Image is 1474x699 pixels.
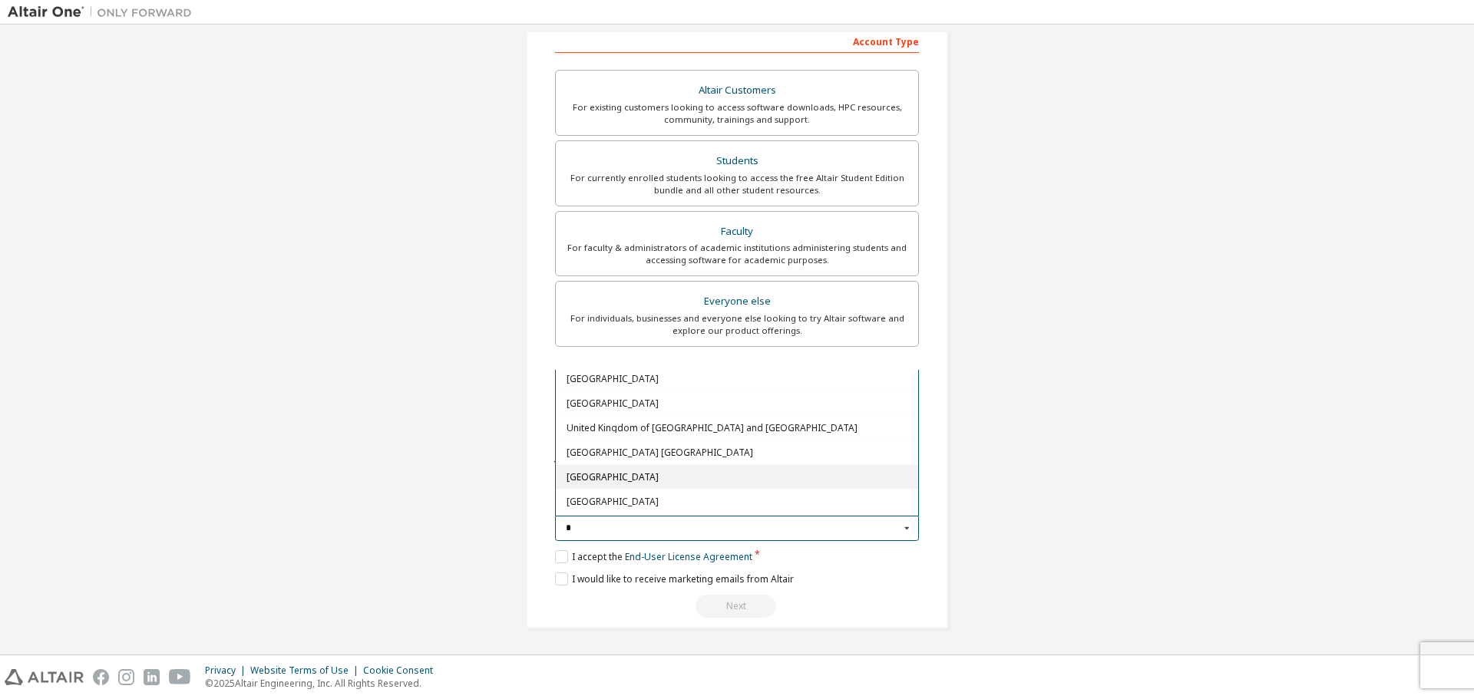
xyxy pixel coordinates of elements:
div: Everyone else [565,291,909,312]
label: I would like to receive marketing emails from Altair [555,572,794,585]
div: Website Terms of Use [250,664,363,677]
label: I accept the [555,550,752,563]
div: Faculty [565,221,909,242]
img: facebook.svg [93,669,109,685]
div: Account Type [555,28,919,53]
span: [GEOGRAPHIC_DATA] [GEOGRAPHIC_DATA] [567,448,908,457]
span: [GEOGRAPHIC_DATA] [567,497,908,506]
div: Cookie Consent [363,664,442,677]
div: For currently enrolled students looking to access the free Altair Student Edition bundle and all ... [565,172,909,196]
div: For faculty & administrators of academic institutions administering students and accessing softwa... [565,242,909,266]
a: End-User License Agreement [625,550,752,563]
div: Privacy [205,664,250,677]
div: For individuals, businesses and everyone else looking to try Altair software and explore our prod... [565,312,909,337]
div: Students [565,150,909,172]
p: © 2025 Altair Engineering, Inc. All Rights Reserved. [205,677,442,690]
span: [GEOGRAPHIC_DATA] [567,473,908,482]
div: Read and acccept EULA to continue [555,595,919,618]
img: Altair One [8,5,200,20]
img: linkedin.svg [144,669,160,685]
div: Altair Customers [565,80,909,101]
img: youtube.svg [169,669,191,685]
img: altair_logo.svg [5,669,84,685]
span: [GEOGRAPHIC_DATA] [567,400,908,409]
span: [GEOGRAPHIC_DATA] [567,375,908,384]
img: instagram.svg [118,669,134,685]
span: United Kingdom of [GEOGRAPHIC_DATA] and [GEOGRAPHIC_DATA] [567,424,908,433]
div: For existing customers looking to access software downloads, HPC resources, community, trainings ... [565,101,909,126]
